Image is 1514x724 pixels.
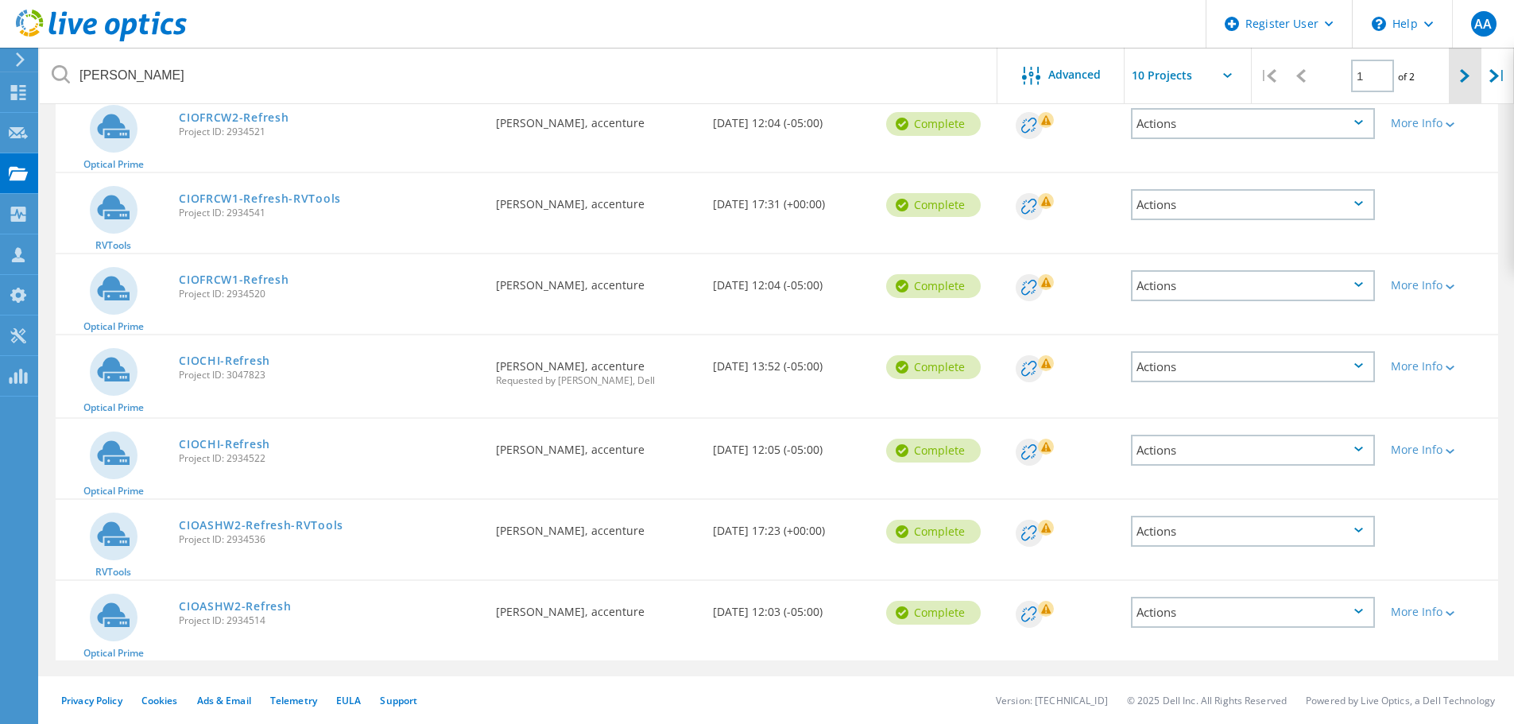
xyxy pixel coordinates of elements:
div: More Info [1391,606,1490,618]
a: Telemetry [270,694,317,707]
span: Project ID: 2934521 [179,127,480,137]
span: Project ID: 2934536 [179,535,480,544]
span: RVTools [95,241,131,250]
div: Actions [1131,435,1375,466]
div: [DATE] 13:52 (-05:00) [705,335,878,388]
a: Cookies [141,694,178,707]
a: Support [380,694,417,707]
div: Complete [886,520,981,544]
div: Actions [1131,516,1375,547]
svg: \n [1372,17,1386,31]
div: Actions [1131,108,1375,139]
div: [PERSON_NAME], accenture [488,419,704,471]
div: [PERSON_NAME], accenture [488,581,704,633]
li: Powered by Live Optics, a Dell Technology [1306,694,1495,707]
a: CIOFRCW2-Refresh [179,112,288,123]
div: Actions [1131,597,1375,628]
div: [DATE] 12:03 (-05:00) [705,581,878,633]
span: Project ID: 2934514 [179,616,480,625]
div: Actions [1131,270,1375,301]
div: | [1481,48,1514,104]
a: Ads & Email [197,694,251,707]
div: [PERSON_NAME], accenture [488,335,704,401]
span: Advanced [1048,69,1101,80]
span: RVTools [95,567,131,577]
div: Complete [886,439,981,463]
li: © 2025 Dell Inc. All Rights Reserved [1127,694,1287,707]
span: Optical Prime [83,649,144,658]
div: Complete [886,274,981,298]
span: Optical Prime [83,322,144,331]
div: Actions [1131,351,1375,382]
a: CIOASHW2-Refresh [179,601,291,612]
input: Search projects by name, owner, ID, company, etc [40,48,998,103]
div: [DATE] 12:04 (-05:00) [705,92,878,145]
div: [PERSON_NAME], accenture [488,500,704,552]
a: CIOCHI-Refresh [179,355,270,366]
div: More Info [1391,280,1490,291]
div: More Info [1391,361,1490,372]
li: Version: [TECHNICAL_ID] [996,694,1108,707]
div: More Info [1391,444,1490,455]
div: [DATE] 17:23 (+00:00) [705,500,878,552]
span: Optical Prime [83,486,144,496]
div: Actions [1131,189,1375,220]
span: Optical Prime [83,403,144,412]
div: Complete [886,355,981,379]
div: [DATE] 12:04 (-05:00) [705,254,878,307]
div: Complete [886,112,981,136]
div: Complete [886,601,981,625]
div: | [1252,48,1284,104]
a: Privacy Policy [61,694,122,707]
div: More Info [1391,118,1490,129]
div: [PERSON_NAME], accenture [488,92,704,145]
a: CIOFRCW1-Refresh-RVTools [179,193,341,204]
span: Project ID: 2934522 [179,454,480,463]
span: Requested by [PERSON_NAME], Dell [496,376,696,385]
a: EULA [336,694,361,707]
a: CIOFRCW1-Refresh [179,274,288,285]
span: Project ID: 2934541 [179,208,480,218]
span: of 2 [1398,70,1415,83]
div: [DATE] 17:31 (+00:00) [705,173,878,226]
a: Live Optics Dashboard [16,33,187,45]
div: [PERSON_NAME], accenture [488,254,704,307]
span: AA [1474,17,1492,30]
span: Project ID: 2934520 [179,289,480,299]
span: Project ID: 3047823 [179,370,480,380]
div: Complete [886,193,981,217]
a: CIOASHW2-Refresh-RVTools [179,520,343,531]
div: [DATE] 12:05 (-05:00) [705,419,878,471]
span: Optical Prime [83,160,144,169]
a: CIOCHI-Refresh [179,439,270,450]
div: [PERSON_NAME], accenture [488,173,704,226]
